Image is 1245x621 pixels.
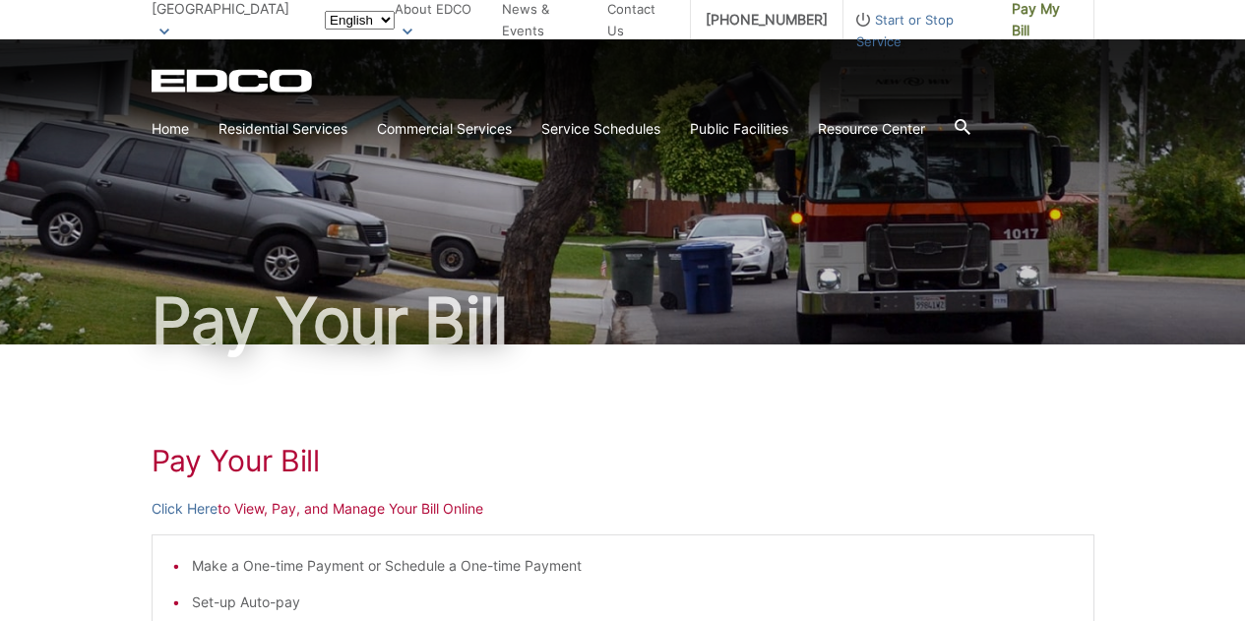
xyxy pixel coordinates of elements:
[152,118,189,140] a: Home
[690,118,788,140] a: Public Facilities
[152,498,1094,520] p: to View, Pay, and Manage Your Bill Online
[152,69,315,93] a: EDCD logo. Return to the homepage.
[541,118,660,140] a: Service Schedules
[192,555,1074,577] li: Make a One-time Payment or Schedule a One-time Payment
[377,118,512,140] a: Commercial Services
[152,443,1094,478] h1: Pay Your Bill
[325,11,395,30] select: Select a language
[152,498,218,520] a: Click Here
[218,118,347,140] a: Residential Services
[192,591,1074,613] li: Set-up Auto-pay
[818,118,925,140] a: Resource Center
[152,289,1094,352] h1: Pay Your Bill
